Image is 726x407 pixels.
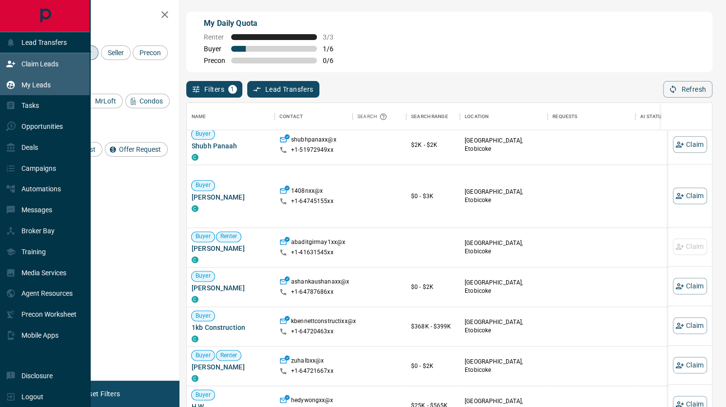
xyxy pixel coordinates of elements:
div: Condos [125,94,170,108]
p: shubhpanaxx@x [291,136,336,146]
div: Search Range [411,103,448,130]
button: Claim [673,278,707,295]
span: Buyer [192,130,215,139]
div: Search [357,103,390,130]
p: hedywongxx@x [291,397,334,407]
span: 3 / 3 [323,33,344,41]
button: Claim [673,317,707,334]
span: Buyer [204,45,225,53]
span: 1kb Construction [192,323,270,333]
div: MrLoft [81,94,123,108]
p: $2K - $2K [411,141,455,150]
p: $0 - $3K [411,192,455,201]
p: kbennettconstructixx@x [291,317,356,327]
span: 0 / 6 [323,57,344,64]
span: Buyer [192,233,215,241]
p: $0 - $2K [411,283,455,292]
span: Buyer [192,312,215,320]
span: Buyer [192,391,215,399]
span: Renter [216,351,241,360]
p: ashankaushanaxx@x [291,278,349,288]
span: Buyer [192,351,215,360]
span: Precon [136,49,164,57]
button: Claim [673,137,707,153]
div: AI Status [640,103,665,130]
span: Renter [204,33,225,41]
p: abaditgirmay1xx@x [291,238,345,248]
div: condos.ca [192,296,198,303]
div: Contact [275,103,353,130]
span: MrLoft [92,97,119,105]
span: Condos [136,97,166,105]
div: Contact [279,103,303,130]
div: Location [465,103,489,130]
p: zuhalbxx@x [291,357,324,367]
p: +1- 51972949xx [291,146,334,155]
button: Reset Filters [74,386,126,402]
span: Seller [104,49,127,57]
span: Offer Request [116,145,164,153]
p: 1408nxx@x [291,187,323,197]
p: +1- 64787686xx [291,288,334,297]
div: Search Range [406,103,460,130]
div: condos.ca [192,336,198,343]
button: Claim [673,187,707,204]
button: Filters1 [186,81,242,98]
span: Buyer [192,272,215,281]
div: Precon [133,45,168,60]
div: condos.ca [192,154,198,161]
span: 1 [229,86,236,93]
p: [GEOGRAPHIC_DATA], Etobicoke [465,358,543,374]
p: $368K - $399K [411,323,455,331]
span: [PERSON_NAME] [192,363,270,372]
div: condos.ca [192,205,198,212]
button: Claim [673,357,707,373]
p: +1- 64721667xx [291,367,334,376]
div: condos.ca [192,375,198,382]
span: 1 / 6 [323,45,344,53]
p: +1- 64720463xx [291,328,334,336]
div: Name [187,103,275,130]
p: [GEOGRAPHIC_DATA], Etobicoke [465,318,543,335]
button: Refresh [663,81,712,98]
p: +1- 41631545xx [291,249,334,257]
p: $0 - $2K [411,362,455,371]
div: Location [460,103,548,130]
p: [GEOGRAPHIC_DATA], Etobicoke [465,137,543,153]
span: [PERSON_NAME] [192,284,270,293]
div: Name [192,103,206,130]
div: Requests [548,103,635,130]
div: condos.ca [192,257,198,264]
div: Offer Request [105,142,168,157]
div: Seller [101,45,131,60]
span: [PERSON_NAME] [192,193,270,203]
span: Shubh Panaah [192,142,270,151]
button: Lead Transfers [247,81,320,98]
p: +1- 64745155xx [291,198,334,206]
div: Requests [552,103,577,130]
span: Precon [204,57,225,64]
p: [GEOGRAPHIC_DATA], Etobicoke [465,239,543,256]
span: [PERSON_NAME] [192,244,270,254]
span: Buyer [192,182,215,190]
p: My Daily Quota [204,18,344,29]
span: Renter [216,233,241,241]
h2: Filters [31,10,170,21]
p: [GEOGRAPHIC_DATA], Etobicoke [465,188,543,204]
p: [GEOGRAPHIC_DATA], Etobicoke [465,279,543,295]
